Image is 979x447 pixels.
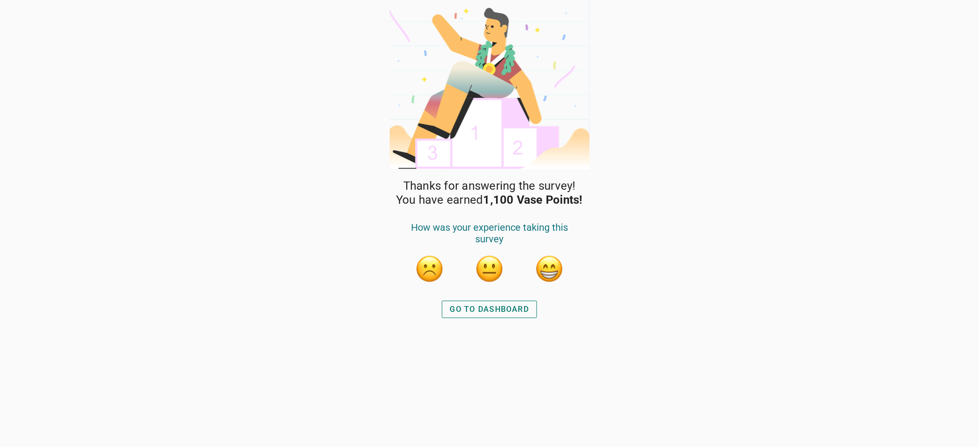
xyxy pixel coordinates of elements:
[442,301,538,318] button: GO TO DASHBOARD
[400,222,580,254] div: How was your experience taking this survey
[483,193,583,207] strong: 1,100 Vase Points!
[450,304,529,315] div: GO TO DASHBOARD
[396,193,583,207] span: You have earned
[403,179,576,193] span: Thanks for answering the survey!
